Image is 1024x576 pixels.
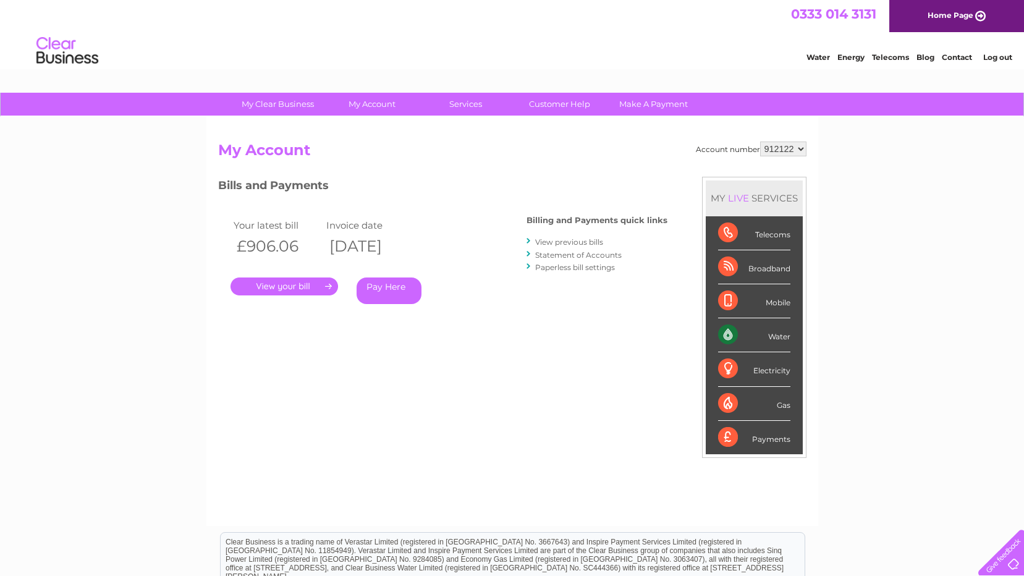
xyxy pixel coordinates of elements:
div: Broadband [718,250,790,284]
div: Payments [718,421,790,454]
a: My Clear Business [227,93,329,116]
img: logo.png [36,32,99,70]
a: Log out [983,53,1012,62]
a: Make A Payment [603,93,705,116]
td: Your latest bill [231,217,323,234]
a: Paperless bill settings [535,263,615,272]
h4: Billing and Payments quick links [527,216,667,225]
div: LIVE [726,192,751,204]
a: Contact [942,53,972,62]
a: Statement of Accounts [535,250,622,260]
a: View previous bills [535,237,603,247]
th: £906.06 [231,234,323,259]
div: Clear Business is a trading name of Verastar Limited (registered in [GEOGRAPHIC_DATA] No. 3667643... [221,7,805,60]
div: Gas [718,387,790,421]
th: [DATE] [323,234,416,259]
a: Customer Help [509,93,611,116]
div: Water [718,318,790,352]
a: . [231,277,338,295]
a: Water [806,53,830,62]
a: Energy [837,53,865,62]
td: Invoice date [323,217,416,234]
div: Account number [696,142,806,156]
h3: Bills and Payments [218,177,667,198]
a: 0333 014 3131 [791,6,876,22]
a: Telecoms [872,53,909,62]
div: MY SERVICES [706,180,803,216]
div: Electricity [718,352,790,386]
a: My Account [321,93,423,116]
a: Blog [916,53,934,62]
div: Mobile [718,284,790,318]
a: Services [415,93,517,116]
a: Pay Here [357,277,421,304]
h2: My Account [218,142,806,165]
div: Telecoms [718,216,790,250]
